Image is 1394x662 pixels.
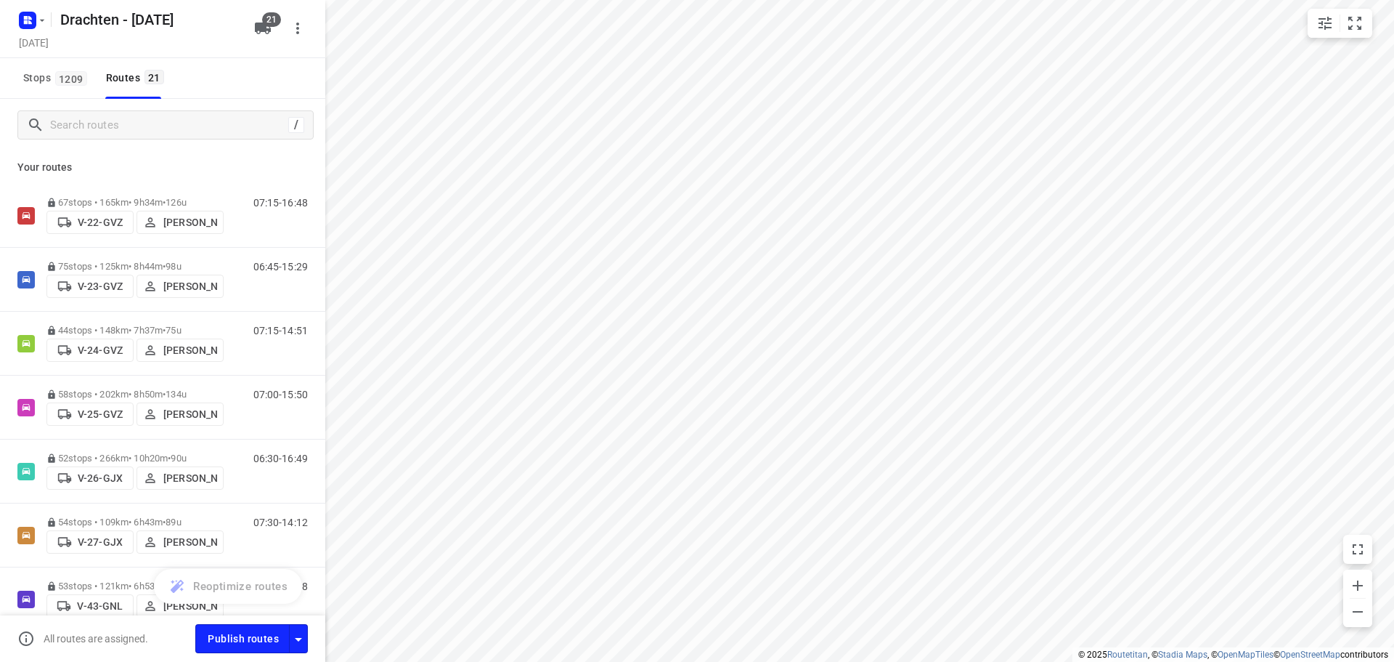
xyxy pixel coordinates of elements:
[253,197,308,209] p: 07:15-16:48
[46,197,224,208] p: 67 stops • 165km • 9h34m
[77,600,123,612] p: V-43-GNL
[54,8,242,31] h5: Rename
[46,325,224,336] p: 44 stops • 148km • 7h37m
[13,34,54,51] h5: Project date
[1158,650,1207,660] a: Stadia Maps
[46,517,224,528] p: 54 stops • 109km • 6h43m
[46,389,224,400] p: 58 stops • 202km • 8h50m
[166,197,187,208] span: 126u
[166,261,181,272] span: 98u
[163,408,217,420] p: [PERSON_NAME]
[168,453,171,464] span: •
[195,624,290,653] button: Publish routes
[44,633,148,645] p: All routes are assigned.
[253,325,308,336] p: 07:15-14:51
[163,261,166,272] span: •
[46,261,224,272] p: 75 stops • 125km • 8h44m
[166,517,181,528] span: 89u
[163,472,217,484] p: [PERSON_NAME]
[46,339,134,362] button: V-24-GVZ
[23,69,91,87] span: Stops
[283,14,312,43] button: More
[163,217,217,228] p: [PERSON_NAME]
[136,211,224,234] button: [PERSON_NAME]
[163,389,166,400] span: •
[208,630,279,648] span: Publish routes
[1308,9,1372,38] div: small contained button group
[253,389,308,400] p: 07:00-15:50
[78,217,123,228] p: V-22-GVZ
[163,344,217,356] p: [PERSON_NAME]
[1340,9,1369,38] button: Fit zoom
[288,117,304,133] div: /
[46,403,134,426] button: V-25-GVZ
[1107,650,1148,660] a: Routetitan
[253,453,308,464] p: 06:30-16:49
[78,280,123,292] p: V-23-GVZ
[290,629,307,647] div: Driver app settings
[17,160,308,175] p: Your routes
[163,536,217,548] p: [PERSON_NAME]
[154,569,302,604] button: Reoptimize routes
[163,280,217,292] p: [PERSON_NAME]
[136,467,224,490] button: [PERSON_NAME]
[1280,650,1340,660] a: OpenStreetMap
[106,69,168,87] div: Routes
[136,594,224,618] button: [PERSON_NAME]
[78,472,123,484] p: V-26-GJX
[163,517,166,528] span: •
[171,453,186,464] span: 90u
[144,70,164,84] span: 21
[163,600,217,612] p: [PERSON_NAME]
[1078,650,1388,660] li: © 2025 , © , © © contributors
[46,275,134,298] button: V-23-GVZ
[46,453,224,464] p: 52 stops • 266km • 10h20m
[46,467,134,490] button: V-26-GJX
[166,389,187,400] span: 134u
[55,71,87,86] span: 1209
[262,12,281,27] span: 21
[46,581,224,592] p: 53 stops • 121km • 6h53m
[163,325,166,336] span: •
[136,339,224,362] button: [PERSON_NAME]
[163,197,166,208] span: •
[46,594,134,618] button: V-43-GNL
[1311,9,1340,38] button: Map settings
[78,408,123,420] p: V-25-GVZ
[136,530,224,554] button: [PERSON_NAME]
[78,536,123,548] p: V-27-GJX
[136,275,224,298] button: [PERSON_NAME]
[136,403,224,426] button: [PERSON_NAME]
[253,261,308,273] p: 06:45-15:29
[46,211,134,234] button: V-22-GVZ
[46,530,134,554] button: V-27-GJX
[78,344,123,356] p: V-24-GVZ
[253,517,308,528] p: 07:30-14:12
[1218,650,1273,660] a: OpenMapTiles
[248,14,277,43] button: 21
[50,114,288,137] input: Search routes
[166,325,181,336] span: 75u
